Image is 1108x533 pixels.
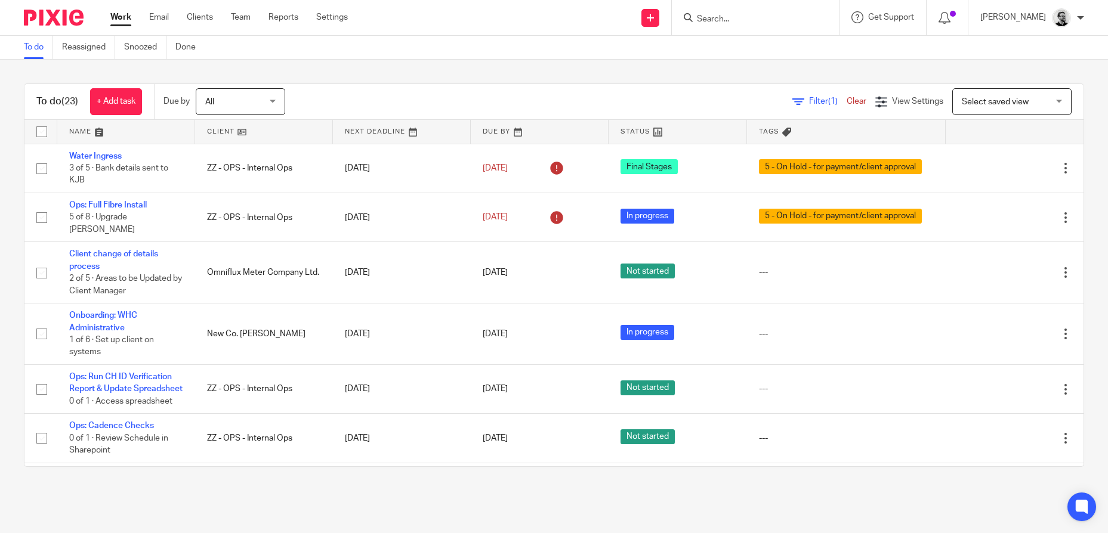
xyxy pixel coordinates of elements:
span: Not started [621,429,675,444]
span: (1) [828,97,838,106]
div: --- [759,432,934,444]
td: ZZ - OPS - Internal Ops [195,414,333,463]
div: --- [759,328,934,340]
td: New Co. [PERSON_NAME] [195,303,333,365]
span: 5 - On Hold - for payment/client approval [759,209,922,224]
span: [DATE] [483,164,508,172]
span: 2 of 5 · Areas to be Updated by Client Manager [69,274,182,295]
a: To do [24,36,53,59]
a: Snoozed [124,36,166,59]
span: 0 of 1 · Review Schedule in Sharepoint [69,434,168,455]
img: Jack_2025.jpg [1052,8,1071,27]
td: [DATE] [333,144,471,193]
a: + Add task [90,88,142,115]
div: --- [759,383,934,395]
a: Clear [847,97,866,106]
span: 5 - On Hold - for payment/client approval [759,159,922,174]
a: Email [149,11,169,23]
td: ZZ - OPS - Internal Ops [195,193,333,241]
p: [PERSON_NAME] [980,11,1046,23]
a: Work [110,11,131,23]
td: Omniflux Meter Company Ltd. [195,242,333,303]
span: [DATE] [483,213,508,222]
span: 1 of 6 · Set up client on systems [69,336,154,357]
span: Not started [621,380,675,395]
span: View Settings [892,97,943,106]
span: In progress [621,325,674,340]
span: All [205,98,214,106]
a: Clients [187,11,213,23]
span: 5 of 8 · Upgrade [PERSON_NAME] [69,213,135,234]
span: Get Support [868,13,914,21]
a: Onboarding: WHC Administrative [69,311,137,331]
span: Final Stages [621,159,678,174]
td: [DATE] [333,303,471,365]
a: Ops: Run CH ID Verification Report & Update Spreadsheet [69,373,183,393]
a: Ops: Full Fibre Install [69,201,147,209]
input: Search [696,14,803,25]
td: [DATE] [333,414,471,463]
p: Due by [163,95,190,107]
div: --- [759,266,934,278]
span: [DATE] [483,268,508,277]
span: Select saved view [962,98,1029,106]
span: 3 of 5 · Bank details sent to KJB [69,164,168,185]
a: Team [231,11,251,23]
td: [DATE] [333,193,471,241]
a: Settings [316,11,348,23]
span: In progress [621,209,674,224]
span: (23) [61,97,78,106]
td: [DATE] [333,365,471,414]
span: [DATE] [483,330,508,338]
span: Tags [759,128,779,135]
a: Done [175,36,205,59]
td: [DATE] [333,242,471,303]
a: Reports [268,11,298,23]
img: Pixie [24,10,84,26]
td: ZZ - OPS - Internal Ops [195,144,333,193]
td: ZZ - OPS - Internal Ops [195,463,333,524]
td: [DATE] [333,463,471,524]
span: 0 of 1 · Access spreadsheet [69,397,172,405]
span: [DATE] [483,385,508,393]
a: Client change of details process [69,250,158,270]
span: [DATE] [483,434,508,442]
span: Filter [809,97,847,106]
a: Reassigned [62,36,115,59]
td: ZZ - OPS - Internal Ops [195,365,333,414]
a: Ops: Cadence Checks [69,422,154,430]
span: Not started [621,264,675,278]
h1: To do [36,95,78,108]
a: Water Ingress [69,152,122,160]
